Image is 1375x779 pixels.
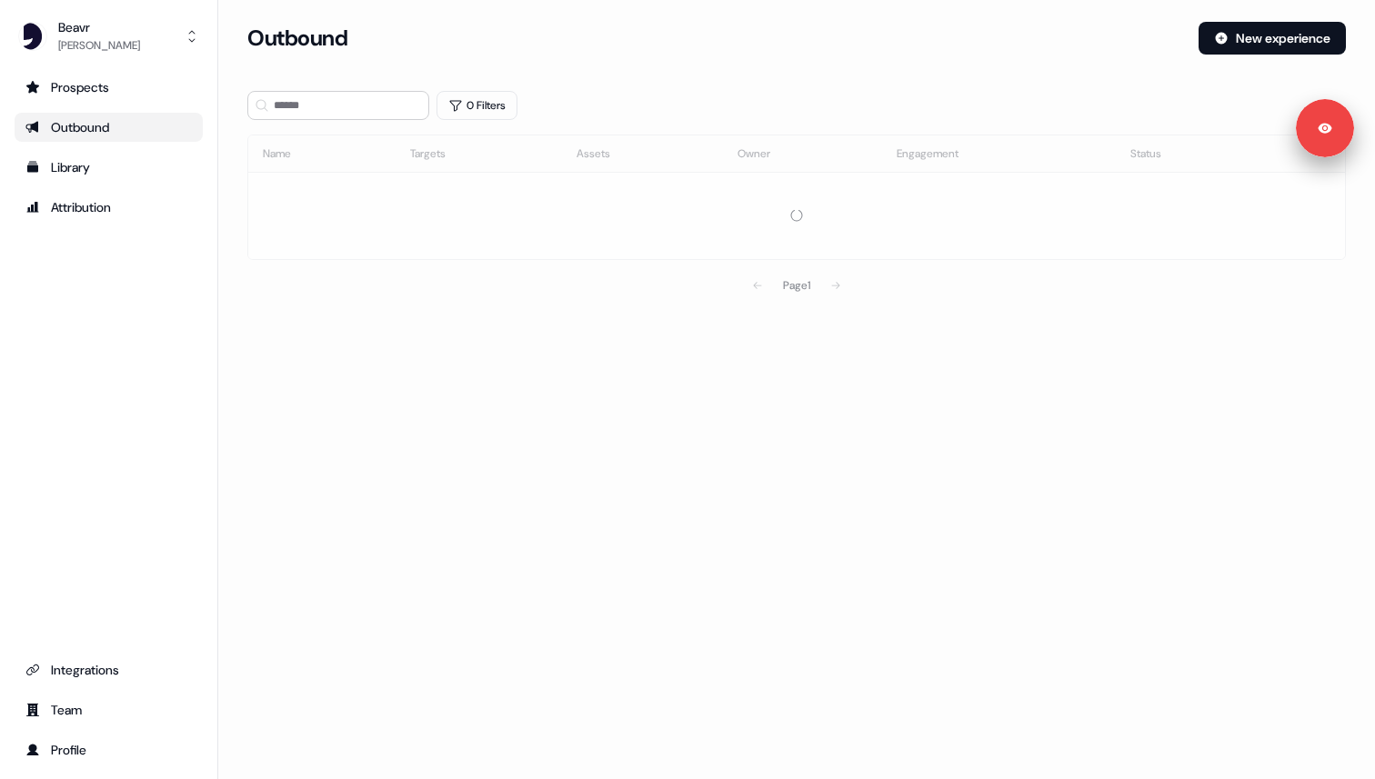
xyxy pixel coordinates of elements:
[25,198,192,216] div: Attribution
[15,193,203,222] a: Go to attribution
[25,661,192,679] div: Integrations
[25,78,192,96] div: Prospects
[25,701,192,719] div: Team
[15,655,203,684] a: Go to integrations
[15,735,203,764] a: Go to profile
[15,113,203,142] a: Go to outbound experience
[58,18,140,36] div: Beavr
[25,741,192,759] div: Profile
[25,158,192,176] div: Library
[15,695,203,724] a: Go to team
[437,91,517,120] button: 0 Filters
[58,36,140,55] div: [PERSON_NAME]
[25,118,192,136] div: Outbound
[15,73,203,102] a: Go to prospects
[1199,22,1346,55] button: New experience
[15,15,203,58] button: Beavr[PERSON_NAME]
[15,153,203,182] a: Go to templates
[247,25,347,52] h3: Outbound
